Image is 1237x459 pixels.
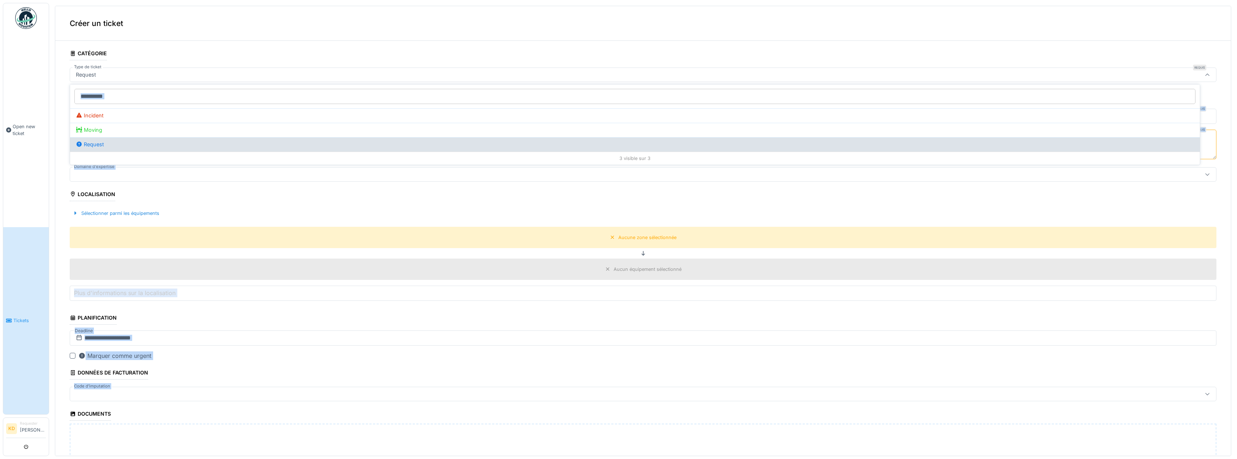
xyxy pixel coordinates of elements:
div: Request [76,140,1194,148]
div: 3 visible sur 3 [70,152,1200,165]
div: Sélectionner parmi les équipements [70,208,162,218]
label: Deadline [74,327,94,335]
a: Open new ticket [3,33,49,227]
span: Open new ticket [13,123,46,137]
img: Badge_color-CXgf-gQk.svg [15,7,37,29]
div: Aucun équipement sélectionné [614,266,682,273]
label: Code d'imputation [73,383,112,389]
div: Moving [76,126,1194,134]
div: Request [73,71,99,79]
label: Plus d'informations sur la localisation [73,289,177,297]
div: Requis [1193,65,1206,70]
label: Type de ticket [73,64,103,70]
div: Données de facturation [70,367,148,380]
li: KD [6,423,17,434]
li: [PERSON_NAME] [20,421,46,436]
div: Catégorie [70,48,107,60]
div: Créer un ticket [55,6,1231,41]
div: Aucune zone sélectionnée [618,234,676,241]
label: Domaine d'expertise [73,164,116,170]
div: Planification [70,312,117,325]
div: Documents [70,408,111,421]
a: KD Requester[PERSON_NAME] [6,421,46,438]
div: Incident [76,112,1194,120]
span: Tickets [13,317,46,324]
a: Tickets [3,227,49,415]
div: Marquer comme urgent [78,351,151,360]
div: Localisation [70,189,115,201]
div: Requester [20,421,46,426]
